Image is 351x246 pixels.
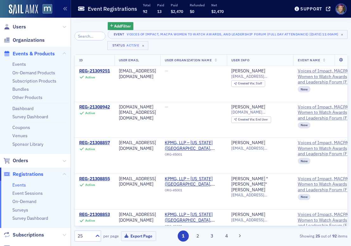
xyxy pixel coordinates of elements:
[211,3,224,7] p: Net
[171,3,183,7] p: Paid
[165,104,168,110] span: —
[331,233,338,239] strong: 92
[12,133,28,138] a: Venues
[12,114,48,120] a: Survey Dashboard
[211,9,224,14] span: $2,470
[119,212,156,223] div: [EMAIL_ADDRESS][DOMAIN_NAME]
[3,37,45,44] a: Organizations
[12,215,48,221] a: Survey Dashboard
[238,118,268,121] div: End User
[165,140,222,151] span: KPMG, LLP – Maryland (Baltimore, MD)
[12,190,43,196] a: Event Sessions
[231,74,289,79] span: [EMAIL_ADDRESS][DOMAIN_NAME]
[178,231,189,242] button: 1
[231,212,265,218] a: [PERSON_NAME]
[12,78,56,84] a: Subscription Products
[42,4,52,14] img: SailAMX
[12,95,42,100] a: Other Products
[231,80,265,87] div: Created Via: Staff
[165,58,212,62] span: User Organization Name
[171,9,183,14] span: $2,470
[79,140,110,146] a: REG-21308857
[140,43,146,48] span: ×
[85,147,95,151] div: Active
[231,110,289,114] span: [DOMAIN_NAME][EMAIL_ADDRESS][DOMAIN_NAME]
[12,70,55,76] a: On-Demand Products
[79,58,83,62] span: ID
[298,158,310,164] div: New
[339,32,345,37] span: ×
[112,43,125,47] div: Status
[3,231,44,238] a: Subscriptions
[85,75,95,79] div: Active
[85,183,95,187] div: Active
[231,104,265,110] a: [PERSON_NAME]
[107,41,149,50] button: StatusActive×
[38,4,52,15] a: View Homepage
[119,58,139,62] span: User Email
[3,171,43,178] a: Registrations
[79,104,110,110] a: REG-21308942
[112,32,126,36] div: Event
[85,218,95,223] div: Active
[13,37,45,44] span: Organizations
[12,86,29,92] a: Bundles
[165,140,222,151] a: KPMG, LLP – [US_STATE] ([GEOGRAPHIC_DATA], [GEOGRAPHIC_DATA])
[108,22,134,30] button: AddFilter
[190,3,205,7] p: Refunded
[119,68,156,79] div: [EMAIL_ADDRESS][DOMAIN_NAME]
[12,182,26,188] a: Events
[74,32,105,40] input: Search…
[12,199,36,204] a: On-Demand
[12,141,43,147] a: Sponsor Library
[13,171,43,178] span: Registrations
[3,157,28,164] a: Orders
[261,233,348,239] div: Showing out of items
[119,140,156,151] div: [EMAIL_ADDRESS][DOMAIN_NAME]
[127,31,338,37] div: Voices of Impact, MACPA Women to Watch Awards, and Leadership Forum (Full Day Attendance) [[DATE]...
[126,43,139,47] div: Active
[300,6,322,12] div: Support
[165,224,222,231] div: ORG-45001
[12,106,34,111] a: Dashboard
[207,231,218,242] button: 3
[13,231,44,238] span: Subscriptions
[221,231,232,242] button: 4
[143,3,150,7] p: Total
[165,212,222,223] a: KPMG, LLP – [US_STATE] ([GEOGRAPHIC_DATA], [GEOGRAPHIC_DATA])
[108,30,348,39] button: EventVoices of Impact, MACPA Women to Watch Awards, and Leadership Forum (Full Day Attendance) [[...
[335,3,347,15] span: Profile
[79,176,110,182] a: REG-21308855
[298,58,320,62] span: Event Name
[3,23,26,30] a: Users
[9,4,38,15] img: SailAMX
[192,231,203,242] button: 2
[231,176,289,193] a: [PERSON_NAME] "[PERSON_NAME]" [PERSON_NAME]
[85,111,95,115] div: Active
[165,176,222,187] span: KPMG, LLP – Maryland (Baltimore, MD)
[231,140,265,146] a: [PERSON_NAME]
[78,233,92,239] div: 25
[231,68,265,74] a: [PERSON_NAME]
[314,233,321,239] strong: 25
[157,9,162,14] span: 13
[165,176,222,187] a: KPMG, LLP – [US_STATE] ([GEOGRAPHIC_DATA], [GEOGRAPHIC_DATA])
[79,212,110,218] div: REG-21308853
[143,9,147,14] span: 92
[13,50,55,57] span: Events & Products
[12,61,26,67] a: Events
[238,81,256,85] span: Created Via :
[121,231,156,241] button: Export Page
[88,5,137,13] h1: Event Registrations
[238,82,262,85] div: Staff
[231,146,289,151] span: [EMAIL_ADDRESS][DOMAIN_NAME]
